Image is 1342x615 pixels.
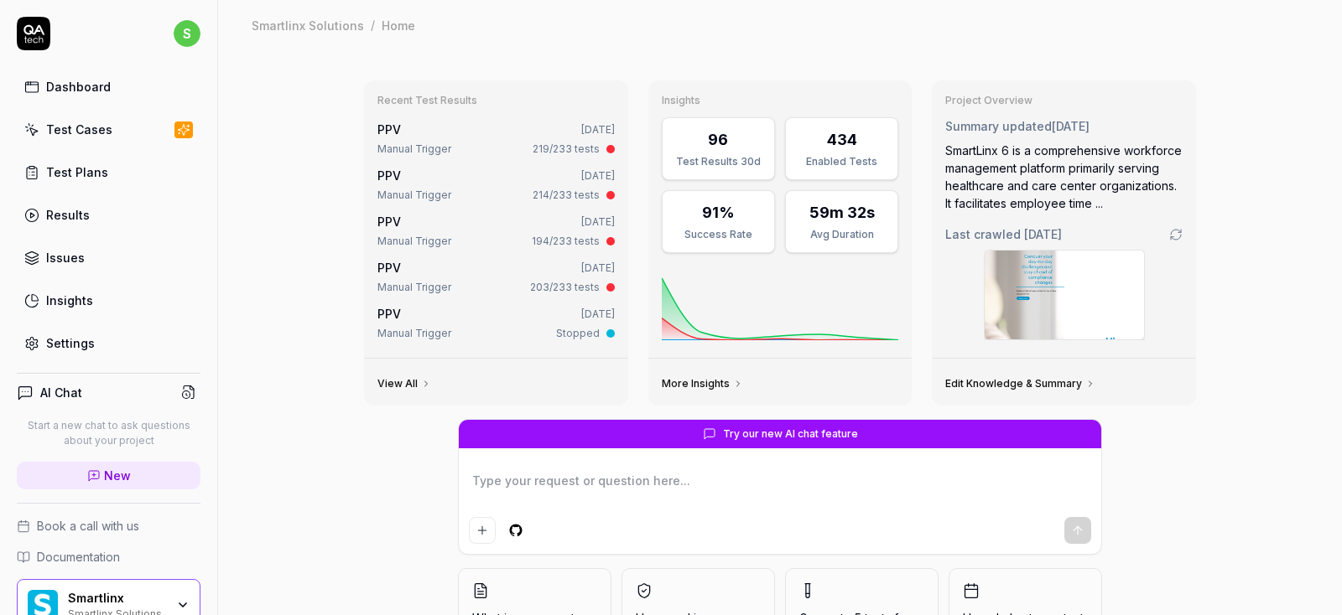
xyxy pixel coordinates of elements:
h3: Project Overview [945,94,1183,107]
div: Test Cases [46,121,112,138]
div: Success Rate [673,227,764,242]
time: [DATE] [581,261,615,274]
div: Manual Trigger [377,188,451,203]
div: Home [382,17,415,34]
a: PPV [377,307,401,321]
div: Manual Trigger [377,234,451,249]
img: Screenshot [985,251,1144,339]
a: Go to crawling settings [1169,228,1183,241]
span: Last crawled [945,225,1062,243]
h3: Insights [662,94,899,107]
p: Start a new chat to ask questions about your project [17,418,200,448]
a: PPV [377,214,401,229]
a: PPV[DATE]Manual Trigger214/233 tests [374,163,618,206]
div: 219/233 tests [533,142,600,157]
a: Insights [17,284,200,317]
span: Documentation [37,548,120,566]
div: Enabled Tests [796,154,887,169]
button: Add attachment [469,517,496,544]
div: 194/233 tests [532,234,600,249]
div: Avg Duration [796,227,887,242]
a: PPV [377,122,401,137]
button: s [174,17,200,50]
div: / [371,17,375,34]
div: Insights [46,292,93,309]
h4: AI Chat [40,384,82,401]
a: Test Plans [17,156,200,189]
span: Summary updated [945,119,1052,133]
div: 96 [708,128,728,151]
div: 91% [702,201,735,224]
time: [DATE] [1024,227,1062,241]
a: Book a call with us [17,517,200,535]
a: More Insights [662,377,743,390]
a: Test Cases [17,113,200,146]
div: 59m 32s [809,201,875,224]
a: Results [17,199,200,231]
div: Test Results 30d [673,154,764,169]
span: New [104,467,131,484]
a: PPV[DATE]Manual TriggerStopped [374,302,618,344]
a: PPV [377,261,401,275]
a: PPV[DATE]Manual Trigger219/233 tests [374,117,618,160]
a: Dashboard [17,70,200,103]
span: s [174,20,200,47]
div: Manual Trigger [377,326,451,341]
div: Dashboard [46,78,111,96]
a: Documentation [17,548,200,566]
div: Manual Trigger [377,280,451,295]
time: [DATE] [581,215,615,228]
a: Edit Knowledge & Summary [945,377,1095,390]
div: 434 [827,128,857,151]
div: Smartlinx [68,591,165,606]
time: [DATE] [581,169,615,182]
a: Issues [17,241,200,274]
span: Try our new AI chat feature [723,426,858,442]
time: [DATE] [581,123,615,136]
div: Results [46,206,90,224]
time: [DATE] [1052,119,1090,133]
a: PPV[DATE]Manual Trigger203/233 tests [374,256,618,298]
div: 203/233 tests [530,280,600,295]
a: PPV[DATE]Manual Trigger194/233 tests [374,209,618,252]
a: PPV [377,168,401,183]
time: [DATE] [581,307,615,320]
div: Test Plans [46,163,108,181]
div: Smartlinx Solutions [252,17,364,34]
div: Stopped [556,326,600,341]
a: View All [377,377,431,390]
div: Settings [46,334,95,352]
div: SmartLinx 6 is a comprehensive workforce management platform primarily serving healthcare and car... [945,142,1183,212]
div: 214/233 tests [533,188,600,203]
a: New [17,462,200,489]
a: Settings [17,327,200,359]
h3: Recent Test Results [377,94,615,107]
span: Book a call with us [37,517,139,535]
div: Issues [46,249,85,266]
div: Manual Trigger [377,142,451,157]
